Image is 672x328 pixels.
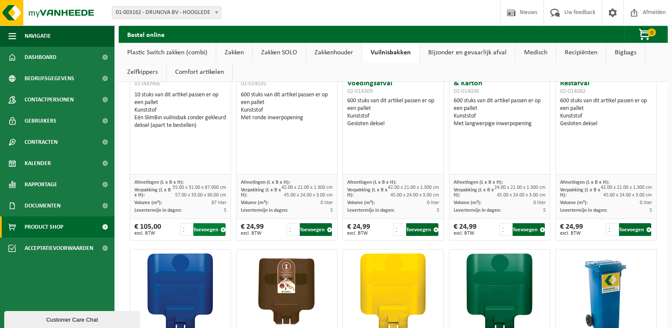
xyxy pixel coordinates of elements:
[533,200,546,205] span: 0 liter
[560,208,607,213] span: Levertermijn in dagen:
[112,6,221,19] span: 01-003162 - DRUNOVA BV - HOOGLEDE
[347,88,373,95] span: 02-014309
[119,26,173,42] h2: Bestel online
[454,223,477,236] div: € 24,99
[601,185,652,190] span: 42.00 x 21.00 x 1.300 cm
[513,223,545,236] button: Toevoegen
[25,110,56,132] span: Gebruikers
[347,120,439,128] div: Gesloten deksel
[560,180,609,185] span: Afmetingen (L x B x H):
[560,200,588,205] span: Volume (m³):
[347,208,394,213] span: Levertermijn in dagen:
[25,132,58,153] span: Contracten
[388,185,439,190] span: 42.00 x 21.00 x 1.300 cm
[241,81,266,87] span: 02-014035
[306,43,362,62] a: Zakkenhouder
[241,231,264,236] span: excl. BTW
[25,195,61,216] span: Documenten
[112,7,221,19] span: 01-003162 - DRUNOVA BV - HOOGLEDE
[454,180,503,185] span: Afmetingen (L x B x H):
[362,43,419,62] a: Vuilnisbakken
[193,223,226,236] button: Toevoegen
[650,208,652,213] span: 5
[134,180,184,185] span: Afmetingen (L x B x H):
[625,26,667,43] button: 0
[606,43,645,62] a: Bigbags
[454,188,494,198] span: Verpakking (L x B x H):
[406,223,438,236] button: Toevoegen
[25,25,51,47] span: Navigatie
[241,107,332,114] div: Kunststof
[287,223,298,236] input: 1
[560,97,652,128] div: 600 stuks van dit artikel passen er op een pallet
[560,231,583,236] span: excl. BTW
[347,200,375,205] span: Volume (m³):
[454,120,545,128] div: Met langwerpige inwerpopening
[347,97,439,128] div: 600 stuks van dit artikel passen er op een pallet
[241,223,264,236] div: € 24,99
[175,193,226,198] span: 57.00 x 33.00 x 90.00 cm
[437,208,439,213] span: 5
[282,185,333,190] span: 42.00 x 21.00 x 1.300 cm
[241,180,290,185] span: Afmetingen (L x B x H):
[25,89,74,110] span: Contactpersonen
[134,223,161,236] div: € 105,00
[25,153,51,174] span: Kalender
[241,114,332,122] div: Met ronde inwerpopening
[454,208,501,213] span: Levertermijn in dagen:
[454,72,545,95] h3: SlimBin deksel geel - Papier & Karton
[25,47,56,68] span: Dashboard
[173,185,226,190] span: 55.00 x 31.00 x 87.000 cm
[619,223,651,236] button: Toevoegen
[560,188,600,198] span: Verpakking (L x B x H):
[216,43,252,62] a: Zakken
[25,68,74,89] span: Bedrijfsgegevens
[25,174,57,195] span: Rapportage
[180,223,192,236] input: 1
[499,223,511,236] input: 1
[4,309,142,328] iframe: chat widget
[560,72,652,95] h3: SlimBin deksel groen - Restafval
[420,43,515,62] a: Bijzonder en gevaarlijk afval
[241,188,281,198] span: Verpakking (L x B x H):
[390,193,439,198] span: 45.00 x 24.00 x 3.00 cm
[347,231,370,236] span: excl. BTW
[556,43,606,62] a: Recipiënten
[603,193,652,198] span: 45.00 x 24.00 x 3.00 cm
[347,112,439,120] div: Kunststof
[241,208,288,213] span: Levertermijn in dagen:
[347,223,370,236] div: € 24,99
[330,208,333,213] span: 5
[134,208,181,213] span: Levertermijn in dagen:
[647,28,656,36] span: 0
[321,200,333,205] span: 0 liter
[25,216,63,238] span: Product Shop
[454,112,545,120] div: Kunststof
[516,43,556,62] a: Medisch
[119,43,216,62] a: Plastic Switch zakken (combi)
[224,208,226,213] span: 5
[25,238,93,259] span: Acceptatievoorwaarden
[241,200,268,205] span: Volume (m³):
[560,223,583,236] div: € 24,99
[347,188,388,198] span: Verpakking (L x B x H):
[134,231,161,236] span: excl. BTW
[134,200,162,205] span: Volume (m³):
[119,62,166,82] a: Zelfkippers
[393,223,405,236] input: 1
[454,200,481,205] span: Volume (m³):
[347,72,439,95] h3: SlimBin deksel bruin - Voedingsafval
[134,91,226,129] div: 10 stuks van dit artikel passen er op een pallet
[241,91,332,122] div: 600 stuks van dit artikel passen er op een pallet
[134,81,160,87] span: 01-000966
[300,223,332,236] button: Toevoegen
[134,114,226,129] div: Eén SlimBin vuilnisbak zonder gekleurd deksel (apart te bestellen)
[494,185,546,190] span: 24.00 x 21.00 x 1.300 cm
[640,200,652,205] span: 0 liter
[427,200,439,205] span: 0 liter
[212,200,226,205] span: 87 liter
[606,223,618,236] input: 1
[284,193,333,198] span: 45.00 x 24.00 x 3.00 cm
[560,120,652,128] div: Gesloten deksel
